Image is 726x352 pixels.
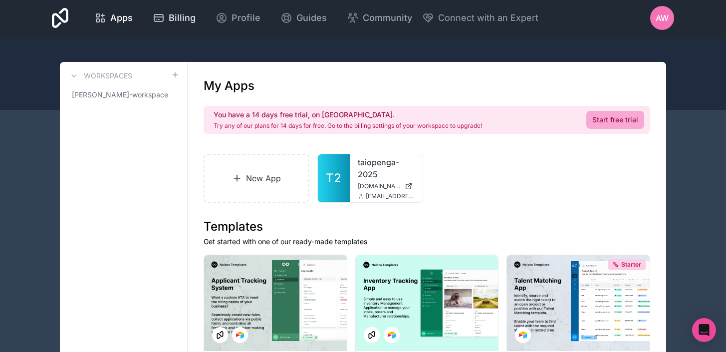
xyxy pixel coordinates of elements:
span: Guides [296,11,327,25]
a: T2 [318,154,350,202]
h2: You have a 14 days free trial, on [GEOGRAPHIC_DATA]. [214,110,482,120]
p: Try any of our plans for 14 days for free. Go to the billing settings of your workspace to upgrade! [214,122,482,130]
a: Apps [86,7,141,29]
span: [PERSON_NAME]-workspace [72,90,168,100]
button: Connect with an Expert [422,11,538,25]
span: Starter [621,261,641,269]
a: [DOMAIN_NAME] [358,182,415,190]
a: Billing [145,7,204,29]
p: Get started with one of our ready-made templates [204,237,650,247]
span: Apps [110,11,133,25]
img: Airtable Logo [388,331,396,339]
a: [PERSON_NAME]-workspace [68,86,179,104]
span: Billing [169,11,196,25]
a: New App [204,154,309,203]
h3: Workspaces [84,71,132,81]
a: taiopenga-2025 [358,156,415,180]
h1: My Apps [204,78,254,94]
a: Guides [272,7,335,29]
span: Connect with an Expert [438,11,538,25]
span: [EMAIL_ADDRESS][DOMAIN_NAME] [366,192,415,200]
a: Start free trial [586,111,644,129]
span: [DOMAIN_NAME] [358,182,401,190]
span: Profile [232,11,260,25]
h1: Templates [204,219,650,235]
a: Profile [208,7,268,29]
img: Airtable Logo [236,331,244,339]
a: Workspaces [68,70,132,82]
span: AW [656,12,669,24]
img: Airtable Logo [519,331,527,339]
span: T2 [326,170,341,186]
div: Open Intercom Messenger [692,318,716,342]
span: Community [363,11,412,25]
a: Community [339,7,420,29]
